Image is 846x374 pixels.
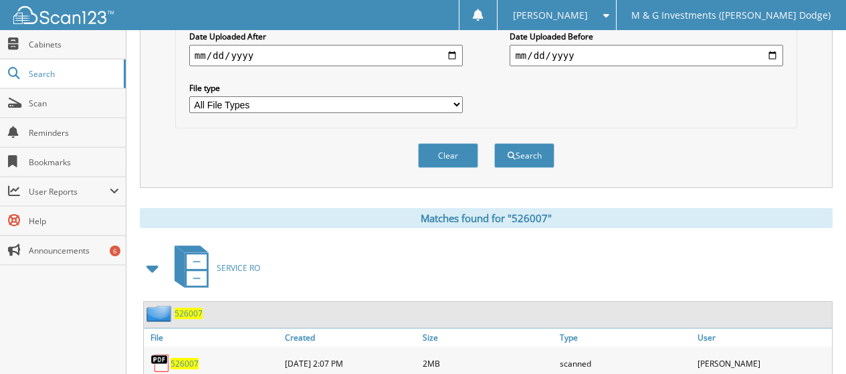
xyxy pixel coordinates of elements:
span: Bookmarks [29,157,119,168]
span: SERVICE RO [217,262,260,274]
span: Announcements [29,245,119,256]
a: File [144,329,282,347]
img: scan123-logo-white.svg [13,6,114,24]
img: folder2.png [146,305,175,322]
button: Search [494,143,554,168]
a: Size [419,329,557,347]
span: [PERSON_NAME] [513,11,588,19]
span: Search [29,68,117,80]
input: end [510,45,783,66]
label: Date Uploaded After [189,31,463,42]
span: Reminders [29,127,119,138]
span: Cabinets [29,39,119,50]
label: File type [189,82,463,94]
a: User [694,329,832,347]
iframe: Chat Widget [779,310,846,374]
span: User Reports [29,186,110,197]
a: Created [282,329,419,347]
a: Type [556,329,694,347]
span: Help [29,215,119,227]
img: PDF.png [150,353,171,373]
a: SERVICE RO [167,242,260,294]
a: 526007 [171,358,199,369]
label: Date Uploaded Before [510,31,783,42]
span: M & G Investments ([PERSON_NAME] Dodge) [631,11,831,19]
button: Clear [418,143,478,168]
input: start [189,45,463,66]
span: Scan [29,98,119,109]
div: 6 [110,246,120,256]
div: Matches found for "526007" [140,208,833,228]
a: 526007 [175,308,203,319]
